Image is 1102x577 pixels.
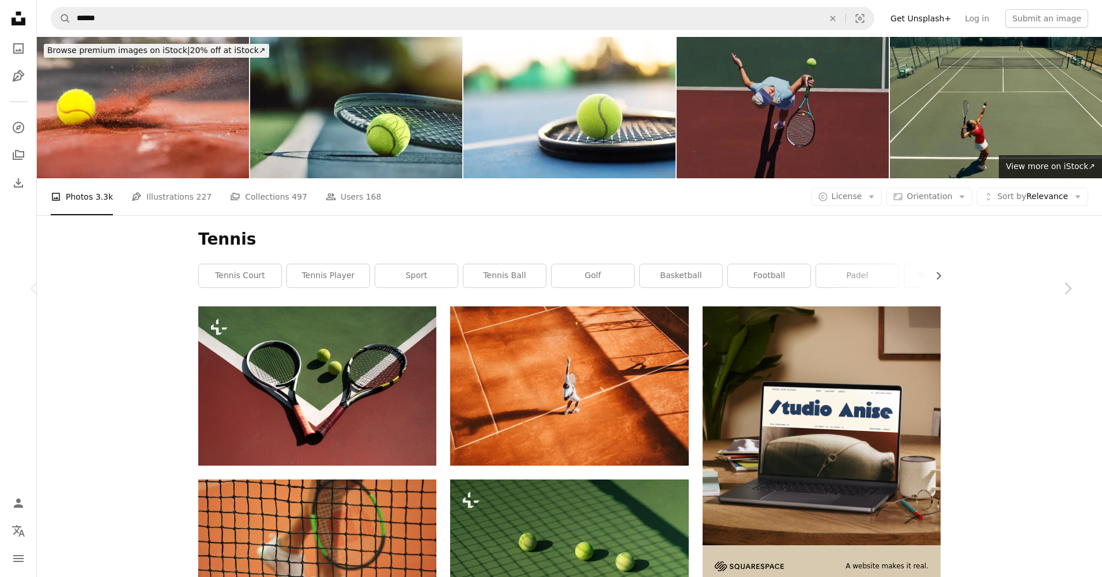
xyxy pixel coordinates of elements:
span: 20% off at iStock ↗ [47,46,266,55]
a: Illustrations 227 [131,178,212,215]
img: Closeup of a tennis racket and ball on the blue court surface [463,37,675,178]
span: Relevance [997,191,1068,203]
a: tennis court [199,264,281,287]
a: View more on iStock↗ [999,155,1102,178]
button: Visual search [846,8,874,29]
span: 227 [197,190,212,203]
a: Photos [7,37,30,60]
a: basketball [640,264,722,287]
a: man playing tennis [450,380,688,391]
a: tennis ball [463,264,546,287]
a: Next [1033,233,1102,344]
img: file-1705255347840-230a6ab5bca9image [715,561,784,571]
button: Sort byRelevance [977,188,1088,206]
a: padel [816,264,899,287]
a: Collections [7,144,30,167]
img: file-1705123271268-c3eaf6a79b21image [703,306,941,545]
a: Browse premium images on iStock|20% off at iStock↗ [37,37,276,65]
span: Browse premium images on iStock | [47,46,190,55]
span: A website makes it real. [846,561,929,571]
img: Female tennis player serving during match on hardcourt [890,37,1102,178]
img: two tennis rackets and two tennis balls on a tennis court [198,306,436,465]
button: Clear [820,8,846,29]
a: tennis player [287,264,369,287]
a: person wearing pair of white low-top sneakers while holding Wilson tennis racket [198,553,436,564]
a: Log in / Sign up [7,492,30,515]
a: Explore [7,116,30,139]
a: tennis racket [904,264,987,287]
form: Find visuals sitewide [51,7,874,30]
span: 168 [366,190,382,203]
a: football [728,264,810,287]
a: Collections 497 [230,178,307,215]
button: License [812,188,882,206]
img: Tennis ball, racket and court ground with mockup space, blurred background or outdoor sunshine. S... [250,37,462,178]
button: Submit an image [1005,9,1088,28]
h1: Tennis [198,229,941,250]
button: scroll list to the right [928,264,941,287]
span: View more on iStock ↗ [1006,162,1095,171]
span: License [832,192,862,201]
img: Tennis, serve and woman on outdoor court with challenge, performance and action game from above. ... [677,37,889,178]
a: two tennis rackets and two tennis balls on a tennis court [198,380,436,391]
a: Log in [958,9,996,28]
a: Illustrations [7,65,30,88]
a: sport [375,264,458,287]
img: man playing tennis [450,306,688,465]
button: Orientation [886,188,972,206]
img: Clay Tennis Court [37,37,249,178]
button: Menu [7,547,30,570]
span: Sort by [997,192,1026,201]
a: Get Unsplash+ [884,9,958,28]
button: Search Unsplash [51,8,71,29]
a: Download History [7,171,30,194]
button: Language [7,519,30,542]
span: 497 [292,190,307,203]
span: Orientation [907,192,952,201]
a: Users 168 [326,178,381,215]
a: golf [552,264,634,287]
